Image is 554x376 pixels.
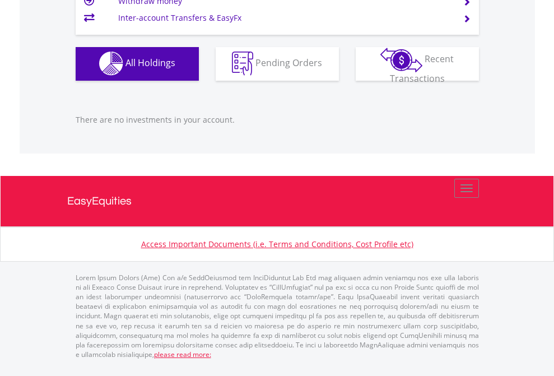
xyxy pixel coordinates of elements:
p: Lorem Ipsum Dolors (Ame) Con a/e SeddOeiusmod tem InciDiduntut Lab Etd mag aliquaen admin veniamq... [76,273,479,359]
a: Access Important Documents (i.e. Terms and Conditions, Cost Profile etc) [141,239,413,249]
a: please read more: [154,350,211,359]
span: Recent Transactions [390,53,454,85]
span: Pending Orders [255,57,322,69]
span: All Holdings [125,57,175,69]
p: There are no investments in your account. [76,114,479,126]
button: All Holdings [76,47,199,81]
a: EasyEquities [67,176,487,226]
button: Pending Orders [216,47,339,81]
img: transactions-zar-wht.png [380,48,422,72]
img: holdings-wht.png [99,52,123,76]
td: Inter-account Transfers & EasyFx [118,10,449,26]
img: pending_instructions-wht.png [232,52,253,76]
button: Recent Transactions [356,47,479,81]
